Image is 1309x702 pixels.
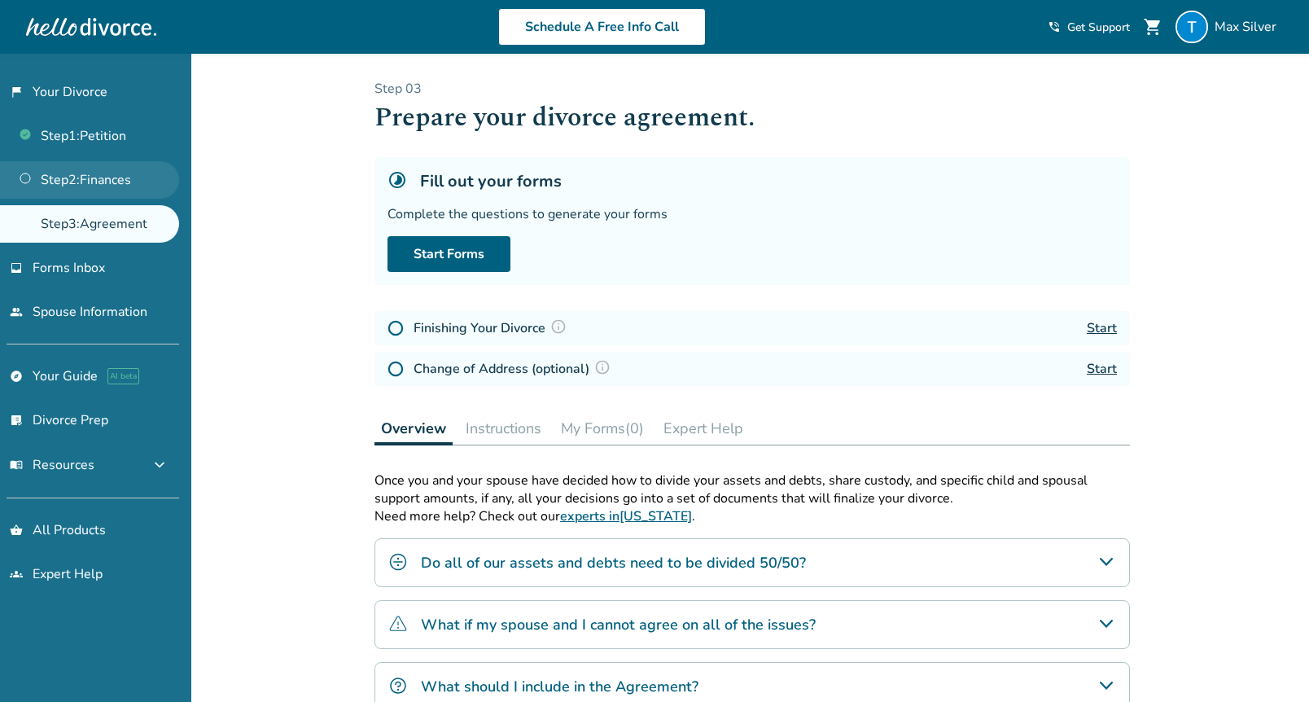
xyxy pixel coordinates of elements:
[388,552,408,572] img: Do all of our assets and debts need to be divided 50/50?
[33,259,105,277] span: Forms Inbox
[388,676,408,695] img: What should I include in the Agreement?
[1175,11,1208,43] img: TheMaxmanmax
[560,507,692,525] a: experts in[US_STATE]
[421,676,698,697] h4: What should I include in the Agreement?
[1228,624,1309,702] iframe: Chat Widget
[657,412,750,445] button: Expert Help
[459,412,548,445] button: Instructions
[1087,360,1117,378] a: Start
[10,458,23,472] span: menu_book
[550,318,567,335] img: Question Mark
[374,412,453,445] button: Overview
[10,414,23,427] span: list_alt_check
[10,568,23,581] span: groups
[414,318,571,339] h4: Finishing Your Divorce
[374,538,1130,587] div: Do all of our assets and debts need to be divided 50/50?
[150,455,169,475] span: expand_more
[10,261,23,274] span: inbox
[554,412,650,445] button: My Forms(0)
[107,368,139,384] span: AI beta
[388,614,408,634] img: What if my spouse and I cannot agree on all of the issues?
[387,236,510,272] a: Start Forms
[387,320,404,336] img: Not Started
[498,8,706,46] a: Schedule A Free Info Call
[1067,20,1130,35] span: Get Support
[10,456,94,474] span: Resources
[10,370,23,383] span: explore
[1087,319,1117,337] a: Start
[374,80,1130,98] p: Step 0 3
[421,614,816,635] h4: What if my spouse and I cannot agree on all of the issues?
[10,524,23,537] span: shopping_basket
[374,472,1130,507] p: Once you and your spouse have decided how to divide your assets and debts, share custody, and spe...
[387,361,404,377] img: Not Started
[374,507,1130,525] p: Need more help? Check out our .
[1143,17,1162,37] span: shopping_cart
[421,552,806,573] h4: Do all of our assets and debts need to be divided 50/50?
[374,600,1130,649] div: What if my spouse and I cannot agree on all of the issues?
[594,359,611,375] img: Question Mark
[1048,20,1061,33] span: phone_in_talk
[374,98,1130,138] h1: Prepare your divorce agreement.
[1215,18,1283,36] span: Max Silver
[1048,20,1130,35] a: phone_in_talkGet Support
[387,205,1117,223] div: Complete the questions to generate your forms
[414,358,615,380] h4: Change of Address (optional)
[420,170,562,192] h5: Fill out your forms
[10,86,23,99] span: flag_2
[10,305,23,318] span: people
